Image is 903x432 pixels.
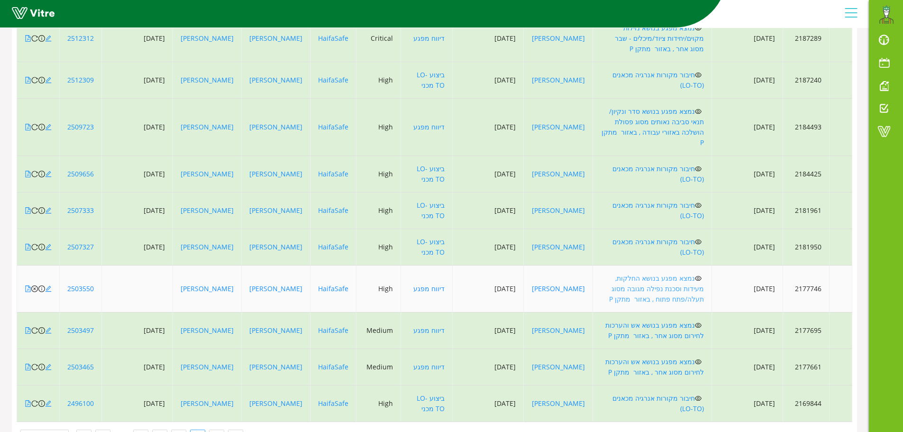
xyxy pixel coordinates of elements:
td: [DATE] [102,193,173,229]
span: info-circle [38,124,45,130]
a: חיבור מקורות אנרגיה מכאנים (LO-TO) [612,237,704,257]
a: ביצוע LO-TO מכני [417,201,445,220]
span: reload [31,35,38,42]
td: [DATE] [453,99,524,156]
a: HaifaSafe [318,75,348,84]
td: [DATE] [712,313,783,349]
a: [PERSON_NAME] [181,206,234,215]
span: file-pdf [25,400,31,407]
span: edit [45,171,52,177]
a: חיבור מקורות אנרגיה מכאנים (LO-TO) [612,164,704,184]
span: info-circle [38,364,45,370]
a: [PERSON_NAME] [181,169,234,178]
span: edit [45,364,52,370]
span: eye [695,165,702,172]
td: High [356,62,401,99]
a: file-pdf [25,399,31,408]
a: ביצוע LO-TO מכני [417,394,445,413]
a: file-pdf [25,75,31,84]
a: [PERSON_NAME] [181,362,234,371]
td: [DATE] [712,349,783,386]
span: file-pdf [25,327,31,334]
a: file-pdf [25,284,31,293]
td: [DATE] [102,313,173,349]
a: נמצא מפגע בנושא אש והערכות לחירום מסוג אחר , באזור מתקן P [605,357,704,377]
a: 2512309 [67,75,94,84]
span: info-circle [38,400,45,407]
a: דיווח מפגע [413,34,445,43]
span: eye [695,322,702,329]
td: 2177746 [783,266,830,313]
a: 2509656 [67,169,94,178]
span: eye [695,395,702,402]
td: High [356,386,401,422]
a: edit [45,399,52,408]
td: [DATE] [712,229,783,266]
td: 2184493 [783,99,830,156]
a: edit [45,34,52,43]
a: חיבור מקורות אנרגיה מכאנים (LO-TO) [612,394,704,413]
td: [DATE] [453,15,524,62]
td: [DATE] [712,266,783,313]
span: eye [695,108,702,115]
td: [DATE] [453,156,524,193]
a: 2509723 [67,122,94,131]
span: info-circle [38,285,45,292]
a: HaifaSafe [318,206,348,215]
span: info-circle [38,207,45,214]
td: [DATE] [453,62,524,99]
a: edit [45,75,52,84]
a: [PERSON_NAME] [532,399,585,408]
td: [DATE] [712,386,783,422]
td: 2187240 [783,62,830,99]
a: 2507327 [67,242,94,251]
span: file-pdf [25,244,31,250]
td: High [356,266,401,313]
span: edit [45,77,52,83]
a: נמצא מפגע בנושא נזילות מקוים/יחידות ציוד/מיכלים - שבר מסוג אחר , באזור מתקן P [615,23,704,53]
td: [DATE] [102,349,173,386]
span: file-pdf [25,364,31,370]
span: reload [31,207,38,214]
a: [PERSON_NAME] [249,34,302,43]
a: file-pdf [25,122,31,131]
a: דיווח מפגע [413,326,445,335]
a: [PERSON_NAME] [249,206,302,215]
td: [DATE] [102,229,173,266]
td: Medium [356,313,401,349]
span: eye [695,275,702,282]
a: HaifaSafe [318,399,348,408]
td: [DATE] [102,156,173,193]
span: file-pdf [25,35,31,42]
span: info-circle [38,35,45,42]
a: [PERSON_NAME] [532,206,585,215]
td: [DATE] [453,229,524,266]
a: [PERSON_NAME] [532,326,585,335]
td: High [356,99,401,156]
a: 2503497 [67,326,94,335]
td: 2181950 [783,229,830,266]
a: ביצוע LO-TO מכני [417,164,445,184]
a: נמצא מפגע בנושא החלקות, מעידות וסכנת נפילה מגובה מסוג תעלה/פתח פתוח , באזור מתקן P [609,274,704,303]
a: [PERSON_NAME] [249,362,302,371]
a: file-pdf [25,362,31,371]
a: HaifaSafe [318,34,348,43]
a: [PERSON_NAME] [181,326,234,335]
a: [PERSON_NAME] [181,34,234,43]
a: [PERSON_NAME] [181,242,234,251]
span: eye [695,202,702,209]
a: [PERSON_NAME] [181,122,234,131]
span: edit [45,244,52,250]
a: HaifaSafe [318,122,348,131]
span: edit [45,124,52,130]
span: eye [695,25,702,31]
a: [PERSON_NAME] [532,34,585,43]
a: edit [45,206,52,215]
a: file-pdf [25,206,31,215]
a: file-pdf [25,242,31,251]
td: High [356,229,401,266]
td: [DATE] [712,62,783,99]
a: edit [45,362,52,371]
a: file-pdf [25,169,31,178]
a: [PERSON_NAME] [532,362,585,371]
